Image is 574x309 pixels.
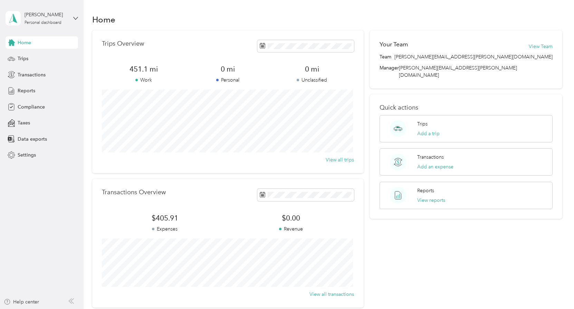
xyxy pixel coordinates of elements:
button: Help center [4,298,39,306]
span: [PERSON_NAME][EMAIL_ADDRESS][PERSON_NAME][DOMAIN_NAME] [399,65,517,78]
button: View Team [529,43,553,50]
p: Unclassified [270,76,354,84]
h1: Home [92,16,115,23]
span: Manager [380,64,399,79]
p: Transactions Overview [102,189,166,196]
p: Transactions [417,153,444,161]
button: Add a trip [417,130,440,137]
span: Data exports [18,135,47,143]
span: $0.00 [228,213,354,223]
p: Revenue [228,225,354,233]
span: Trips [18,55,28,62]
div: Personal dashboard [25,21,61,25]
p: Trips Overview [102,40,144,47]
button: Add an expense [417,163,453,170]
span: Taxes [18,119,30,127]
p: Work [102,76,186,84]
span: $405.91 [102,213,228,223]
span: Settings [18,151,36,159]
span: Home [18,39,31,46]
span: 451.1 mi [102,64,186,74]
p: Personal [186,76,270,84]
div: [PERSON_NAME] [25,11,68,18]
p: Reports [417,187,434,194]
h2: Your Team [380,40,408,49]
button: View reports [417,197,445,204]
span: Compliance [18,103,45,111]
button: View all trips [326,156,354,163]
button: View all transactions [309,291,354,298]
span: Reports [18,87,35,94]
span: [PERSON_NAME][EMAIL_ADDRESS][PERSON_NAME][DOMAIN_NAME] [394,53,553,60]
p: Expenses [102,225,228,233]
p: Quick actions [380,104,553,111]
span: Transactions [18,71,46,78]
span: 0 mi [186,64,270,74]
span: 0 mi [270,64,354,74]
p: Trips [417,120,428,128]
span: Team [380,53,391,60]
iframe: Everlance-gr Chat Button Frame [535,270,574,309]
